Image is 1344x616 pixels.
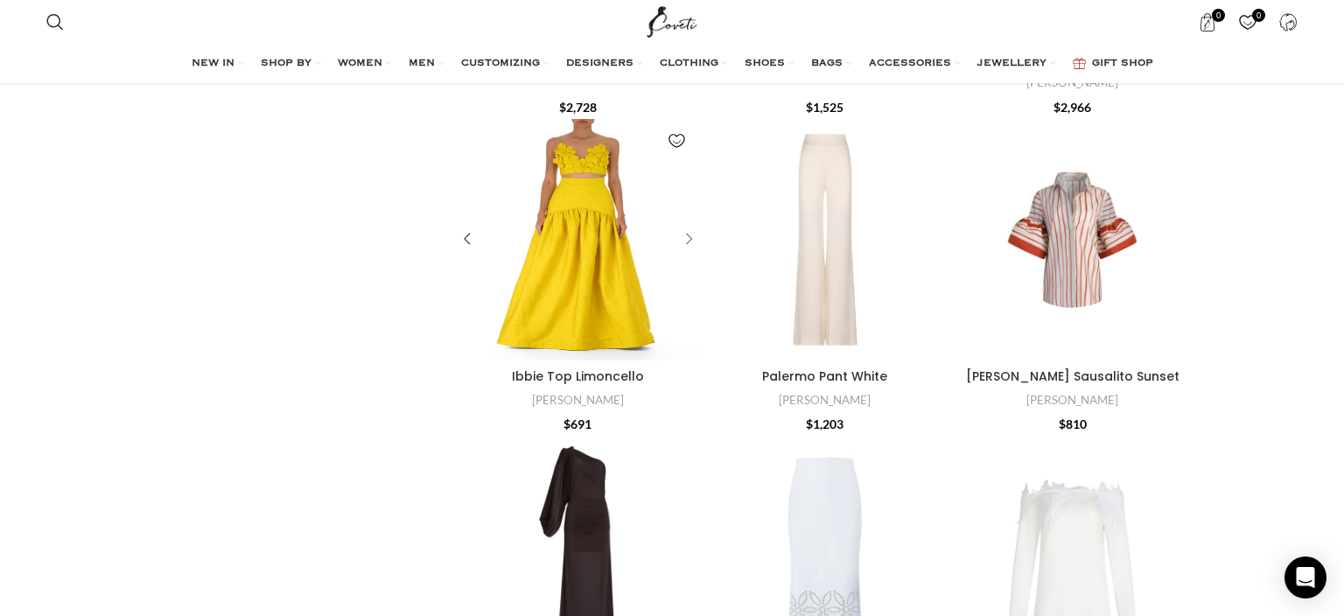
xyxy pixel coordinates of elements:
[192,46,243,81] a: NEW IN
[457,119,699,361] a: Ibbie Top Limoncello
[745,57,785,71] span: SHOES
[811,46,851,81] a: BAGS
[1284,556,1326,598] div: Open Intercom Messenger
[806,416,843,431] bdi: 1,203
[559,100,597,115] bdi: 2,728
[461,57,540,71] span: CUSTOMIZING
[1073,58,1086,69] img: GiftBag
[762,367,887,385] a: Palermo Pant White
[977,57,1046,71] span: JEWELLERY
[1092,57,1153,71] span: GIFT SHOP
[704,119,947,361] a: Palermo Pant White
[1073,46,1153,81] a: GIFT SHOP
[1026,392,1118,409] a: [PERSON_NAME]
[532,392,624,409] a: [PERSON_NAME]
[806,416,813,431] span: $
[806,100,843,115] bdi: 1,525
[966,367,1179,385] a: [PERSON_NAME] Sausalito Sunset
[643,13,702,28] a: Site logo
[409,57,435,71] span: MEN
[192,57,234,71] span: NEW IN
[1053,100,1091,115] bdi: 2,966
[1252,9,1265,22] span: 0
[1053,100,1060,115] span: $
[811,57,843,71] span: BAGS
[1059,416,1087,431] bdi: 810
[38,4,73,39] a: Search
[869,46,960,81] a: ACCESSORIES
[1059,416,1066,431] span: $
[566,57,633,71] span: DESIGNERS
[559,100,566,115] span: $
[261,57,311,71] span: SHOP BY
[977,46,1055,81] a: JEWELLERY
[338,46,391,81] a: WOMEN
[563,416,591,431] bdi: 691
[660,46,727,81] a: CLOTHING
[38,46,1305,81] div: Main navigation
[409,46,444,81] a: MEN
[1190,4,1226,39] a: 0
[745,46,794,81] a: SHOES
[869,57,951,71] span: ACCESSORIES
[512,367,644,385] a: Ibbie Top Limoncello
[338,57,382,71] span: WOMEN
[806,100,813,115] span: $
[1230,4,1266,39] div: My Wishlist
[660,57,718,71] span: CLOTHING
[461,46,549,81] a: CUSTOMIZING
[1230,4,1266,39] a: 0
[779,392,871,409] a: [PERSON_NAME]
[563,416,570,431] span: $
[951,119,1193,361] a: Helina Blouse Sausalito Sunset
[566,46,642,81] a: DESIGNERS
[1212,9,1225,22] span: 0
[261,46,320,81] a: SHOP BY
